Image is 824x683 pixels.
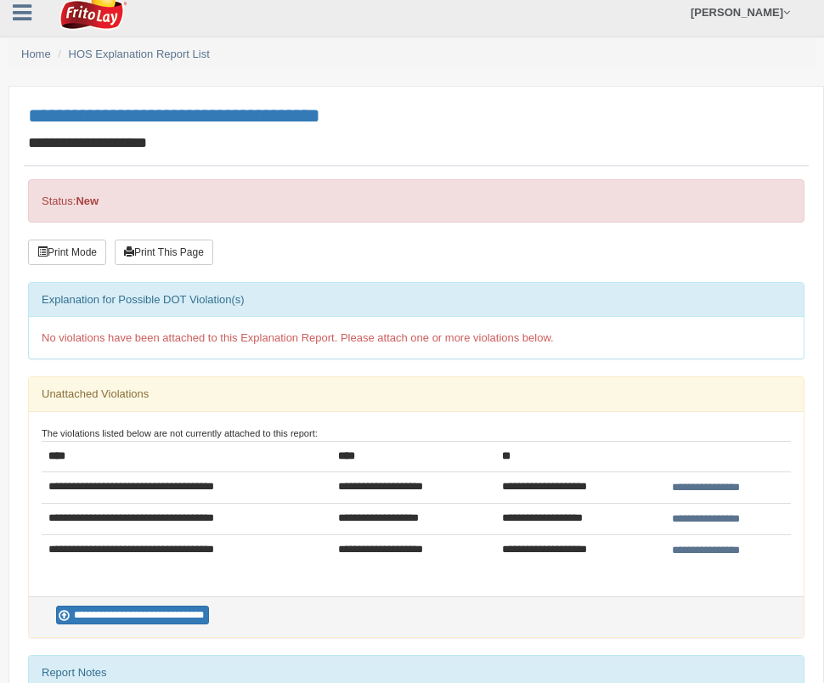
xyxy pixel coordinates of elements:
[29,283,804,317] div: Explanation for Possible DOT Violation(s)
[42,331,554,344] span: No violations have been attached to this Explanation Report. Please attach one or more violations...
[28,240,106,265] button: Print Mode
[28,179,804,223] div: Status:
[76,195,99,207] strong: New
[69,48,210,60] a: HOS Explanation Report List
[115,240,213,265] button: Print This Page
[42,428,318,438] small: The violations listed below are not currently attached to this report:
[29,377,804,411] div: Unattached Violations
[21,48,51,60] a: Home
